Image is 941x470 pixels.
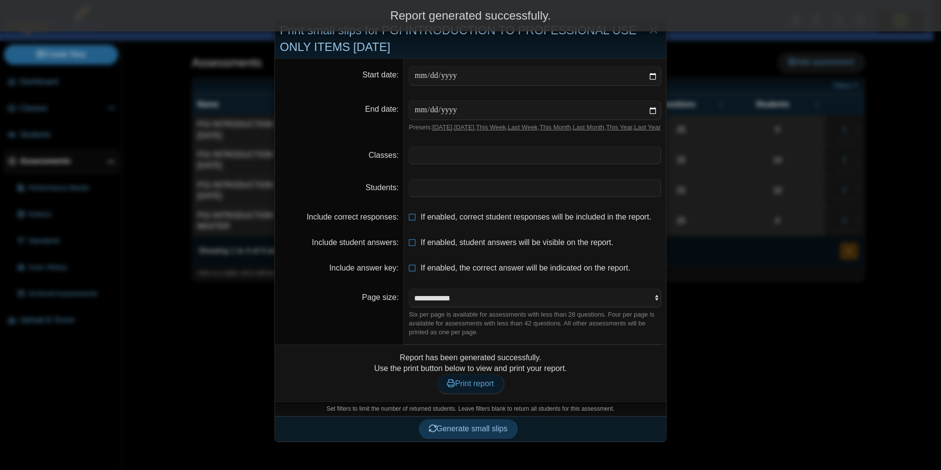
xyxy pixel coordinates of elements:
[307,213,399,221] label: Include correct responses
[369,151,398,159] label: Classes
[363,71,399,79] label: Start date
[419,419,518,439] button: Generate small slips
[329,264,398,272] label: Include answer key
[365,105,399,113] label: End date
[573,124,604,131] a: Last Month
[454,124,474,131] a: [DATE]
[634,124,661,131] a: Last Year
[476,124,506,131] a: This Week
[280,352,661,394] div: Report has been generated successfully. Use the print button below to view and print your report.
[362,293,399,301] label: Page size
[432,124,452,131] a: [DATE]
[447,379,494,388] span: Print report
[409,310,661,337] div: Six per page is available for assessments with less than 28 questions. Four per page is available...
[606,124,633,131] a: This Year
[7,7,934,24] div: Report generated successfully.
[312,238,398,247] label: Include student answers
[409,179,661,197] tags: ​
[409,147,661,164] tags: ​
[508,124,538,131] a: Last Week
[421,238,613,247] span: If enabled, student answers will be visible on the report.
[540,124,571,131] a: This Month
[275,19,666,58] div: Print small slips for PGI INTRODUCTION TO PROFESSIONAL USE ONLY ITEMS [DATE]
[437,374,504,394] a: Print report
[421,213,651,221] span: If enabled, correct student responses will be included in the report.
[429,424,508,433] span: Generate small slips
[275,401,666,416] div: Set filters to limit the number of returned students. Leave filters blank to return all students ...
[421,264,630,272] span: If enabled, the correct answer will be indicated on the report.
[366,183,399,192] label: Students
[409,123,661,132] div: Presets: , , , , , , ,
